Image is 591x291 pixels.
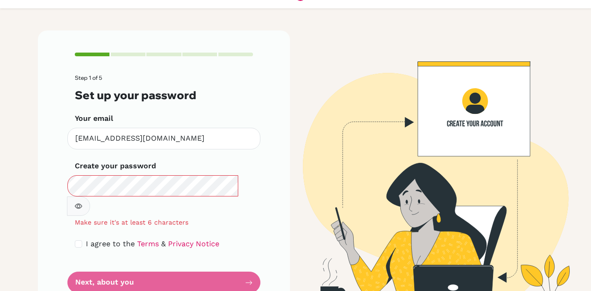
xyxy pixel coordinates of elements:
[161,239,166,248] span: &
[168,239,219,248] a: Privacy Notice
[67,128,260,149] input: Insert your email*
[75,74,102,81] span: Step 1 of 5
[137,239,159,248] a: Terms
[75,113,113,124] label: Your email
[75,160,156,172] label: Create your password
[67,218,260,227] div: Make sure it's at least 6 characters
[86,239,135,248] span: I agree to the
[75,89,253,102] h3: Set up your password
